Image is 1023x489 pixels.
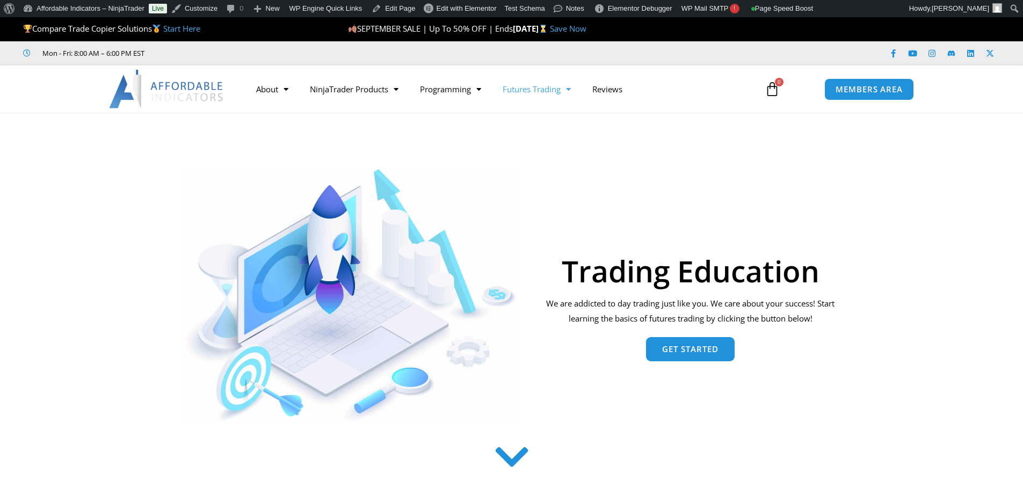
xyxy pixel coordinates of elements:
nav: Menu [245,77,752,101]
a: MEMBERS AREA [824,78,914,100]
a: Save Now [550,23,586,34]
img: ⌛ [539,25,547,33]
img: LogoAI | Affordable Indicators – NinjaTrader [109,70,224,108]
span: ! [730,4,739,13]
span: [PERSON_NAME] [932,4,989,12]
a: About [245,77,299,101]
span: Get Started [662,345,719,353]
a: Futures Trading [492,77,582,101]
strong: [DATE] [513,23,550,34]
span: Mon - Fri: 8:00 AM – 6:00 PM EST [40,47,144,60]
a: NinjaTrader Products [299,77,409,101]
img: 🥇 [153,25,161,33]
p: We are addicted to day trading just like you. We care about your success! Start learning the basi... [539,296,841,326]
span: SEPTEMBER SALE | Up To 50% OFF | Ends [348,23,513,34]
span: Compare Trade Copier Solutions [23,23,200,34]
img: 🏆 [24,25,32,33]
a: Live [149,4,167,13]
a: Programming [409,77,492,101]
img: 🍂 [349,25,357,33]
a: Start Here [163,23,200,34]
iframe: Customer reviews powered by Trustpilot [159,48,321,59]
span: Edit with Elementor [437,4,497,12]
a: 0 [749,74,796,105]
h1: Trading Education [539,256,841,286]
span: MEMBERS AREA [836,85,903,93]
span: 0 [775,78,783,86]
a: Reviews [582,77,633,101]
img: AdobeStock 293954085 1 Converted | Affordable Indicators – NinjaTrader [182,169,518,425]
a: Get Started [646,337,735,361]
